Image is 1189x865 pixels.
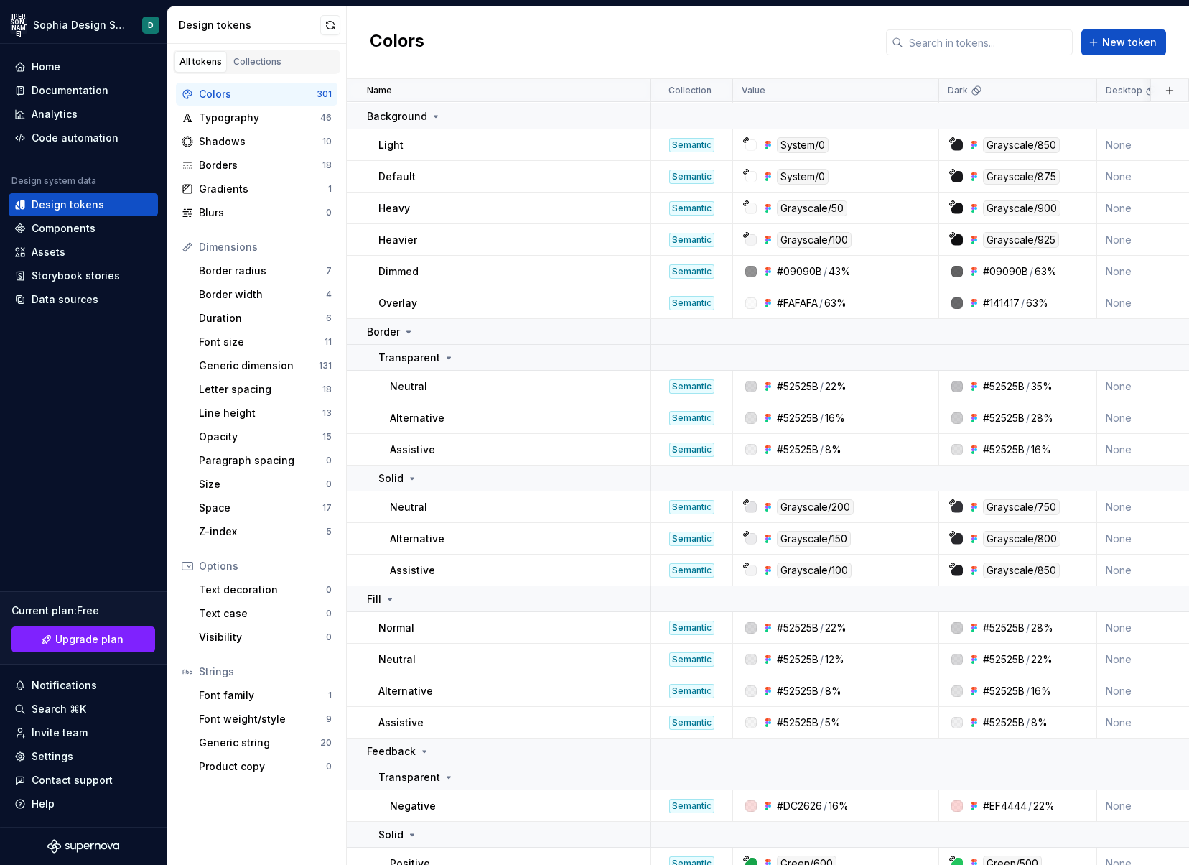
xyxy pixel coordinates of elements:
div: #52525B [983,652,1025,667]
div: Design tokens [179,18,320,32]
div: 16% [825,411,845,425]
div: #52525B [983,716,1025,730]
a: Settings [9,745,158,768]
div: Grayscale/50 [777,200,847,216]
div: Line height [199,406,322,420]
div: 301 [317,88,332,100]
div: Blurs [199,205,326,220]
a: Generic dimension131 [193,354,337,377]
div: Border width [199,287,326,302]
p: Assistive [390,443,435,457]
a: Text case0 [193,602,337,625]
div: 15 [322,431,332,443]
div: [PERSON_NAME] [10,17,27,34]
div: Size [199,477,326,491]
p: Light [378,138,404,152]
div: Notifications [32,678,97,693]
div: All tokens [179,56,222,68]
a: Duration6 [193,307,337,330]
div: Semantic [669,233,714,247]
div: #52525B [983,684,1025,698]
div: #52525B [777,621,819,635]
span: New token [1102,35,1157,50]
div: 35% [1031,379,1053,394]
div: Help [32,797,55,811]
div: Visibility [199,630,326,644]
p: Default [378,170,416,184]
div: Semantic [669,500,714,514]
div: Semantic [669,799,714,813]
div: 28% [1031,411,1053,425]
a: Space17 [193,496,337,519]
div: System/0 [777,137,829,153]
div: 9 [326,713,332,725]
div: 22% [825,379,847,394]
div: 8% [1031,716,1048,730]
a: Letter spacing18 [193,378,337,401]
p: Normal [378,621,414,635]
a: Gradients1 [176,177,337,200]
div: / [1026,621,1030,635]
div: 13 [322,407,332,419]
div: Font weight/style [199,712,326,726]
p: Transparent [378,770,440,785]
a: Documentation [9,79,158,102]
div: Settings [32,749,73,764]
div: Space [199,501,322,515]
div: 46 [320,112,332,124]
div: Text decoration [199,583,326,597]
div: / [820,411,824,425]
a: Borders18 [176,154,337,177]
div: / [820,684,824,698]
div: Grayscale/925 [983,232,1059,248]
div: Border radius [199,264,326,278]
div: / [1021,296,1025,310]
a: Data sources [9,288,158,311]
a: Analytics [9,103,158,126]
button: [PERSON_NAME]Sophia Design SystemD [3,9,164,40]
div: Semantic [669,296,714,310]
p: Assistive [390,563,435,578]
div: Grayscale/850 [983,137,1060,153]
div: Grayscale/150 [777,531,851,547]
div: Components [32,221,95,236]
div: Semantic [669,684,714,698]
div: #52525B [983,621,1025,635]
a: Design tokens [9,193,158,216]
div: 0 [326,584,332,596]
div: Analytics [32,107,78,121]
div: #52525B [777,443,819,457]
p: Negative [390,799,436,813]
p: Overlay [378,296,417,310]
div: Grayscale/750 [983,499,1060,515]
button: Help [9,792,158,815]
div: 8% [825,443,841,457]
div: Semantic [669,563,714,578]
div: Colors [199,87,317,101]
a: Font weight/style9 [193,708,337,731]
div: 16% [1031,443,1051,457]
div: Storybook stories [32,269,120,283]
div: / [1026,716,1030,730]
div: 63% [824,296,847,310]
p: Desktop [1106,85,1142,96]
div: Contact support [32,773,113,787]
div: 0 [326,478,332,490]
div: Letter spacing [199,382,322,397]
div: Generic string [199,736,320,750]
div: 0 [326,207,332,218]
div: Product copy [199,759,326,774]
span: Upgrade plan [55,632,123,647]
p: Neutral [390,500,427,514]
p: Heavy [378,201,410,216]
div: 0 [326,761,332,772]
div: #52525B [983,411,1025,425]
div: D [148,19,154,31]
p: Heavier [378,233,417,247]
div: Semantic [669,201,714,216]
div: #52525B [777,684,819,698]
div: 131 [319,360,332,371]
div: Grayscale/800 [983,531,1060,547]
button: New token [1081,29,1166,55]
div: #52525B [777,652,819,667]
